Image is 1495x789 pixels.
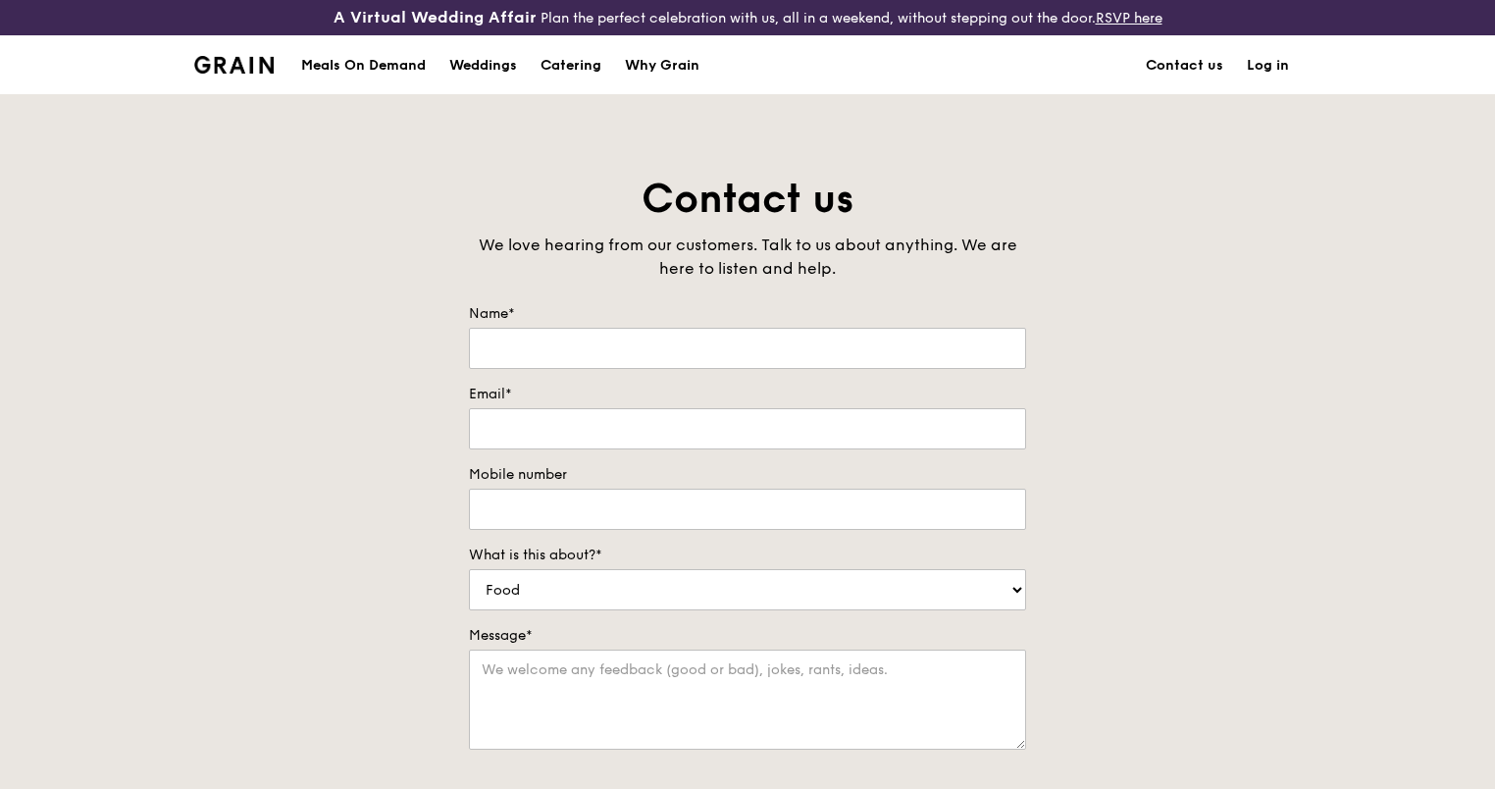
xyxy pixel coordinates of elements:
h1: Contact us [469,173,1026,226]
div: We love hearing from our customers. Talk to us about anything. We are here to listen and help. [469,234,1026,281]
div: Why Grain [625,36,699,95]
label: Mobile number [469,465,1026,485]
label: What is this about?* [469,546,1026,565]
label: Message* [469,626,1026,646]
div: Meals On Demand [301,36,426,95]
label: Email* [469,385,1026,404]
a: Weddings [438,36,529,95]
a: Why Grain [613,36,711,95]
a: GrainGrain [194,34,274,93]
a: RSVP here [1096,10,1162,26]
label: Name* [469,304,1026,324]
a: Contact us [1134,36,1235,95]
img: Grain [194,56,274,74]
div: Catering [541,36,601,95]
a: Log in [1235,36,1301,95]
h3: A Virtual Wedding Affair [334,8,537,27]
div: Weddings [449,36,517,95]
a: Catering [529,36,613,95]
div: Plan the perfect celebration with us, all in a weekend, without stepping out the door. [249,8,1246,27]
